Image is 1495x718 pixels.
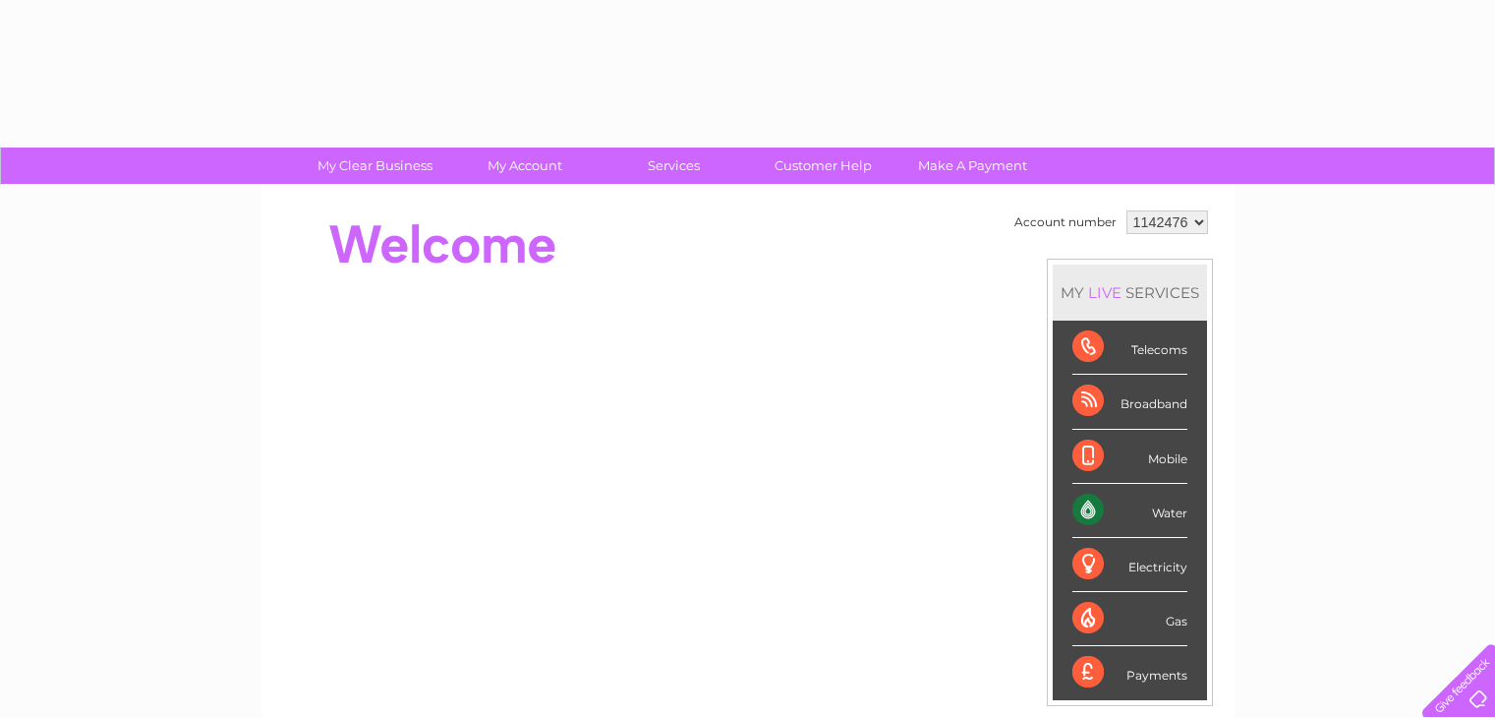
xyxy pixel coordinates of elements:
[443,148,605,184] a: My Account
[1009,206,1121,239] td: Account number
[1053,265,1207,321] div: MY SERVICES
[294,148,456,184] a: My Clear Business
[1072,375,1187,429] div: Broadband
[1072,538,1187,592] div: Electricity
[1072,646,1187,699] div: Payments
[891,148,1054,184] a: Make A Payment
[1084,283,1125,302] div: LIVE
[742,148,904,184] a: Customer Help
[1072,592,1187,646] div: Gas
[593,148,755,184] a: Services
[1072,430,1187,484] div: Mobile
[1072,321,1187,375] div: Telecoms
[1072,484,1187,538] div: Water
